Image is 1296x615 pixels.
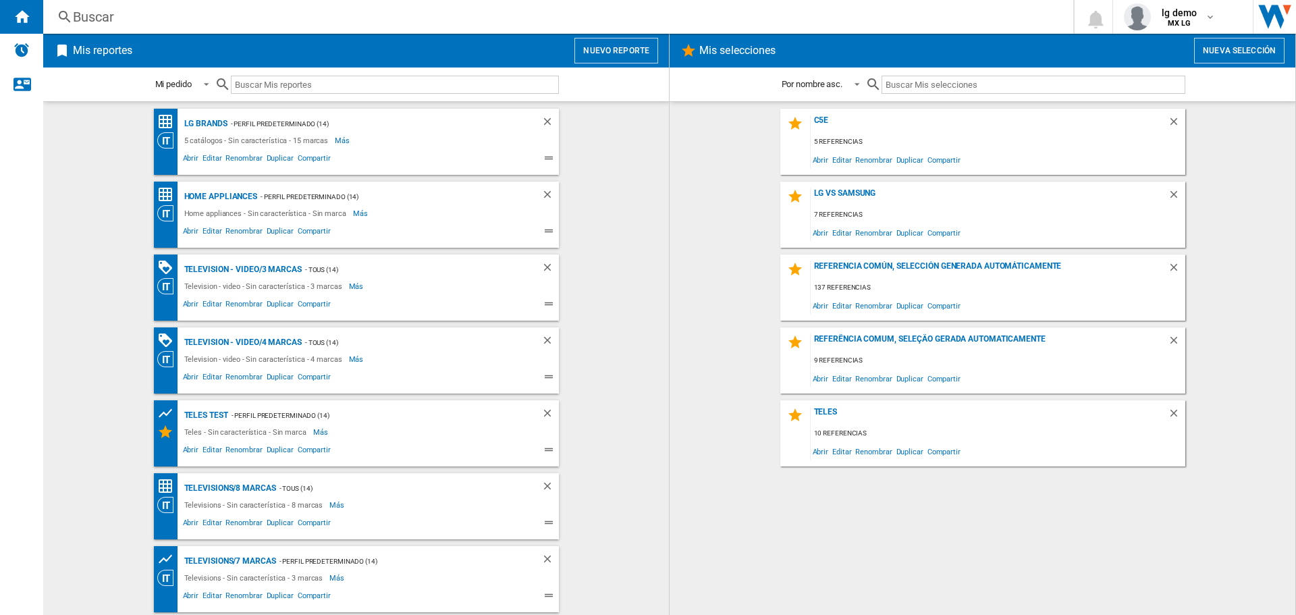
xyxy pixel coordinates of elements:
[228,407,514,424] div: - Perfil predeterminado (14)
[541,188,559,205] div: Borrar
[181,553,276,570] div: Televisions/7 marcas
[830,223,853,242] span: Editar
[811,407,1168,425] div: Teles
[157,478,181,495] div: Matriz de precios
[1168,19,1191,28] b: MX LG
[181,278,349,294] div: Television - video - Sin característica - 3 marcas
[276,480,514,497] div: - TOUS (14)
[157,405,181,422] div: Gráfico de precios y número de ofertas por retailer
[181,205,353,221] div: Home appliances - Sin característica - Sin marca
[231,76,559,94] input: Buscar Mis reportes
[541,115,559,132] div: Borrar
[811,207,1185,223] div: 7 referencias
[200,298,223,314] span: Editar
[265,298,296,314] span: Duplicar
[296,371,333,387] span: Compartir
[925,223,963,242] span: Compartir
[830,296,853,315] span: Editar
[223,444,264,460] span: Renombrar
[157,332,181,349] div: Matriz de PROMOCIONES
[1168,188,1185,207] div: Borrar
[157,497,181,513] div: Visión Categoría
[329,570,346,586] span: Más
[181,497,330,513] div: Televisions - Sin característica - 8 marcas
[541,334,559,351] div: Borrar
[811,261,1168,279] div: Referencia común, selección generada automáticamente
[181,589,201,606] span: Abrir
[811,352,1185,369] div: 9 referencias
[296,298,333,314] span: Compartir
[181,480,276,497] div: Televisions/8 marcas
[302,334,514,351] div: - TOUS (14)
[349,278,366,294] span: Más
[811,442,831,460] span: Abrir
[181,261,302,278] div: Television - video/3 marcas
[296,225,333,241] span: Compartir
[925,151,963,169] span: Compartir
[296,444,333,460] span: Compartir
[227,115,514,132] div: - Perfil predeterminado (14)
[157,132,181,149] div: Visión Categoría
[200,589,223,606] span: Editar
[1194,38,1285,63] button: Nueva selección
[541,480,559,497] div: Borrar
[157,113,181,130] div: Matriz de precios
[811,223,831,242] span: Abrir
[894,369,925,387] span: Duplicar
[265,516,296,533] span: Duplicar
[541,553,559,570] div: Borrar
[157,551,181,568] div: Gráfico de precios y número de ofertas por retailer
[223,152,264,168] span: Renombrar
[157,278,181,294] div: Visión Categoría
[894,223,925,242] span: Duplicar
[353,205,370,221] span: Más
[296,589,333,606] span: Compartir
[302,261,514,278] div: - TOUS (14)
[181,298,201,314] span: Abrir
[265,444,296,460] span: Duplicar
[894,151,925,169] span: Duplicar
[811,151,831,169] span: Abrir
[1162,6,1197,20] span: lg demo
[894,296,925,315] span: Duplicar
[181,444,201,460] span: Abrir
[181,351,349,367] div: Television - video - Sin característica - 4 marcas
[349,351,366,367] span: Más
[830,369,853,387] span: Editar
[181,570,330,586] div: Televisions - Sin característica - 3 marcas
[13,42,30,58] img: alerts-logo.svg
[200,152,223,168] span: Editar
[853,296,894,315] span: Renombrar
[925,369,963,387] span: Compartir
[882,76,1185,94] input: Buscar Mis selecciones
[811,134,1185,151] div: 5 referencias
[181,424,313,440] div: Teles - Sin característica - Sin marca
[181,115,227,132] div: LG BRANDS
[223,371,264,387] span: Renombrar
[1168,334,1185,352] div: Borrar
[329,497,346,513] span: Más
[223,516,264,533] span: Renombrar
[296,152,333,168] span: Compartir
[1168,407,1185,425] div: Borrar
[853,151,894,169] span: Renombrar
[181,407,228,424] div: Teles test
[157,424,181,440] div: Mis Selecciones
[200,516,223,533] span: Editar
[925,442,963,460] span: Compartir
[541,261,559,278] div: Borrar
[925,296,963,315] span: Compartir
[894,442,925,460] span: Duplicar
[853,442,894,460] span: Renombrar
[265,589,296,606] span: Duplicar
[811,369,831,387] span: Abrir
[811,188,1168,207] div: LG vs Samsung
[223,589,264,606] span: Renombrar
[335,132,352,149] span: Más
[296,516,333,533] span: Compartir
[541,407,559,424] div: Borrar
[811,279,1185,296] div: 137 referencias
[830,442,853,460] span: Editar
[200,225,223,241] span: Editar
[697,38,779,63] h2: Mis selecciones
